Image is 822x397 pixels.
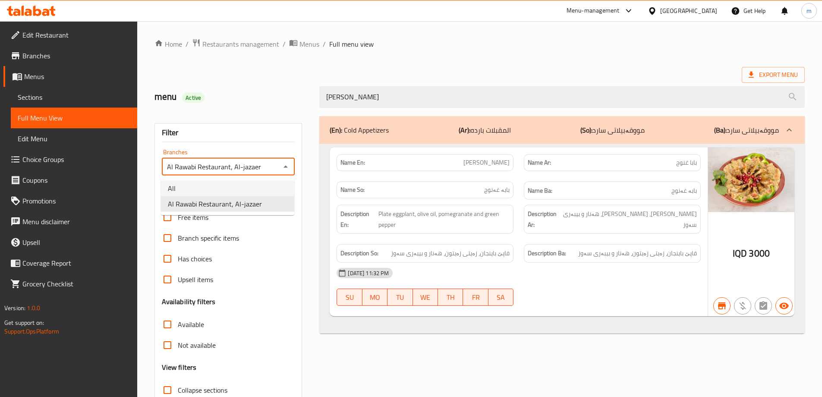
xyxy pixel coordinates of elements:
span: [PERSON_NAME] [463,158,510,167]
span: Branches [22,51,130,61]
span: Grocery Checklist [22,279,130,289]
div: Menu-management [567,6,620,16]
button: Close [280,161,292,173]
span: WE [416,291,435,304]
b: (En): [330,124,342,137]
span: TH [441,291,460,304]
span: Export Menu [742,67,805,83]
span: Upsell [22,237,130,248]
span: 1.0.0 [27,302,40,314]
button: WE [413,289,438,306]
a: Support.OpsPlatform [4,326,59,337]
a: Menu disclaimer [3,211,137,232]
a: Home [154,39,182,49]
button: Available [775,297,793,314]
li: / [323,39,326,49]
strong: Name So: [340,185,365,194]
button: TU [387,289,413,306]
b: (So): [580,124,592,137]
button: TH [438,289,463,306]
span: Restaurants management [202,39,279,49]
span: Upsell items [178,274,213,285]
b: (Ar): [459,124,470,137]
span: m [806,6,812,16]
span: بابە غەنوج [671,185,697,196]
span: Available [178,319,204,330]
button: FR [463,289,488,306]
strong: Description So: [340,248,378,259]
span: Coverage Report [22,258,130,268]
button: Purchased item [734,297,751,314]
span: TU [391,291,409,304]
button: MO [362,289,387,306]
span: Al Rawabi Restaurant, Al-jazaer [168,199,262,209]
nav: breadcrumb [154,38,805,50]
strong: Description En: [340,209,377,230]
a: Menus [3,66,137,87]
a: Restaurants management [192,38,279,50]
strong: Description Ba: [528,248,566,259]
p: Cold Appetizers [330,125,389,135]
a: Coupons [3,170,137,191]
a: Full Menu View [11,108,137,128]
span: Plate eggplant, olive oil, pomegranate and green pepper [378,209,510,230]
a: Coverage Report [3,253,137,273]
span: Branch specific items [178,233,239,243]
strong: Name Ba: [528,185,552,196]
span: Edit Restaurant [22,30,130,40]
span: Promotions [22,196,130,206]
span: Version: [4,302,25,314]
span: Choice Groups [22,154,130,165]
li: / [186,39,189,49]
a: Sections [11,87,137,108]
span: Active [182,94,205,102]
strong: Name En: [340,158,365,167]
div: Filter [162,124,295,142]
span: SU [340,291,359,304]
span: [DATE] 11:32 PM [344,269,392,277]
span: Collapse sections [178,385,227,395]
button: SA [488,289,513,306]
div: Active [182,92,205,103]
a: Grocery Checklist [3,273,137,294]
a: Edit Restaurant [3,25,137,45]
button: SU [337,289,362,306]
span: 3000 [749,245,770,262]
h3: Availability filters [162,297,216,307]
li: / [283,39,286,49]
h3: View filters [162,362,197,372]
span: قاپێ باینجان، زەیتی زەیتون، هەنار و بیبەری سەوز [391,248,510,259]
button: Branch specific item [713,297,731,314]
a: Branches [3,45,137,66]
p: المقبلات بارده [459,125,511,135]
span: Get support on: [4,317,44,328]
span: بابا غنوج [676,158,697,167]
span: ماعون باینجان، زەیتی زەیتون، هەنار و بیبەری سەوز [563,209,697,230]
span: Full menu view [329,39,374,49]
span: Has choices [178,254,212,264]
strong: Name Ar: [528,158,551,167]
b: (Ba): [714,124,727,137]
span: Sections [18,92,130,102]
a: Edit Menu [11,128,137,149]
button: Not has choices [755,297,772,314]
span: MO [366,291,384,304]
span: IQD [733,245,747,262]
strong: Description Ar: [528,209,561,230]
span: قاپێ باینجان، زەیتی زەیتون، هەنار و بیبەری سەوز [578,248,697,259]
a: Menus [289,38,319,50]
span: All [168,183,176,194]
div: (En): Cold Appetizers(Ar):المقبلات بارده(So):مووقەبیلاتی سارد(Ba):مووقەبیلاتی سارد [319,144,805,333]
span: Coupons [22,175,130,185]
span: FR [466,291,485,304]
a: Choice Groups [3,149,137,170]
img: Al_Rawabi_Restaurant_%D8%A8%D8%A7%D8%A8%D8%A7638676004254941541.jpg [708,147,794,212]
span: Not available [178,340,216,350]
p: مووقەبیلاتی سارد [580,125,645,135]
div: [GEOGRAPHIC_DATA] [660,6,717,16]
a: Upsell [3,232,137,253]
div: (En): Cold Appetizers(Ar):المقبلات بارده(So):مووقەبیلاتی سارد(Ba):مووقەبیلاتی سارد [319,116,805,144]
span: Free items [178,212,208,222]
span: Export Menu [749,70,798,80]
a: Promotions [3,191,137,211]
